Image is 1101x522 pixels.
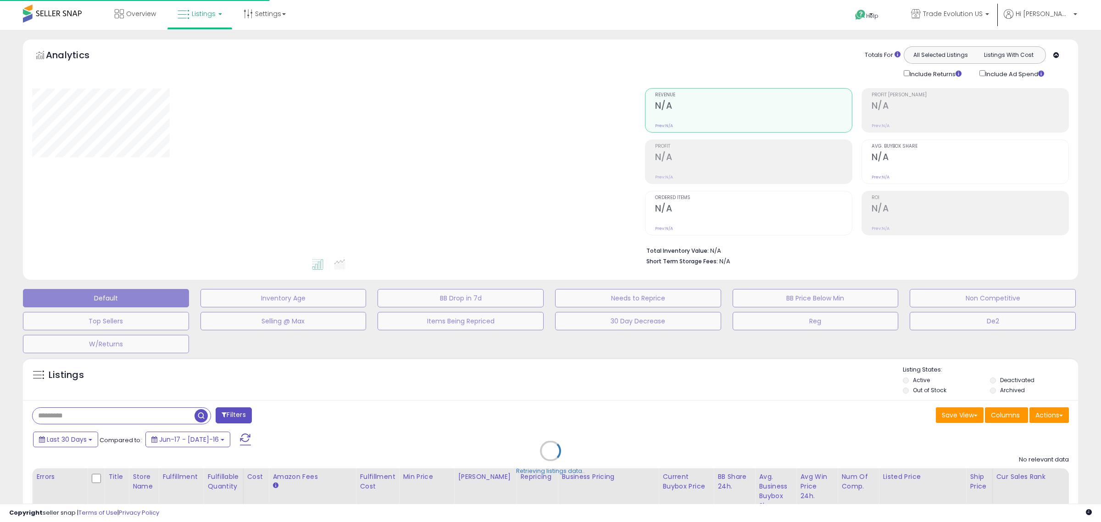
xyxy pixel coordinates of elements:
[555,312,721,330] button: 30 Day Decrease
[923,9,983,18] span: Trade Evolution US
[733,289,899,307] button: BB Price Below Min
[646,257,718,265] b: Short Term Storage Fees:
[655,93,852,98] span: Revenue
[46,49,107,64] h5: Analytics
[655,203,852,216] h2: N/A
[655,100,852,113] h2: N/A
[378,312,544,330] button: Items Being Repriced
[655,123,673,128] small: Prev: N/A
[872,123,890,128] small: Prev: N/A
[200,289,367,307] button: Inventory Age
[733,312,899,330] button: Reg
[23,289,189,307] button: Default
[1004,9,1077,30] a: Hi [PERSON_NAME]
[655,174,673,180] small: Prev: N/A
[9,508,43,517] strong: Copyright
[872,144,1068,149] span: Avg. Buybox Share
[872,93,1068,98] span: Profit [PERSON_NAME]
[848,2,896,30] a: Help
[906,49,975,61] button: All Selected Listings
[866,12,879,20] span: Help
[378,289,544,307] button: BB Drop in 7d
[910,289,1076,307] button: Non Competitive
[872,226,890,231] small: Prev: N/A
[646,247,709,255] b: Total Inventory Value:
[719,257,730,266] span: N/A
[655,144,852,149] span: Profit
[872,152,1068,164] h2: N/A
[200,312,367,330] button: Selling @ Max
[192,9,216,18] span: Listings
[973,68,1059,79] div: Include Ad Spend
[897,68,973,79] div: Include Returns
[23,335,189,353] button: W/Returns
[872,195,1068,200] span: ROI
[865,51,901,60] div: Totals For
[910,312,1076,330] button: De2
[974,49,1043,61] button: Listings With Cost
[23,312,189,330] button: Top Sellers
[872,174,890,180] small: Prev: N/A
[855,9,866,21] i: Get Help
[872,100,1068,113] h2: N/A
[9,509,159,517] div: seller snap | |
[655,226,673,231] small: Prev: N/A
[126,9,156,18] span: Overview
[555,289,721,307] button: Needs to Reprice
[655,152,852,164] h2: N/A
[1016,9,1071,18] span: Hi [PERSON_NAME]
[655,195,852,200] span: Ordered Items
[516,467,585,475] div: Retrieving listings data..
[646,244,1062,255] li: N/A
[872,203,1068,216] h2: N/A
